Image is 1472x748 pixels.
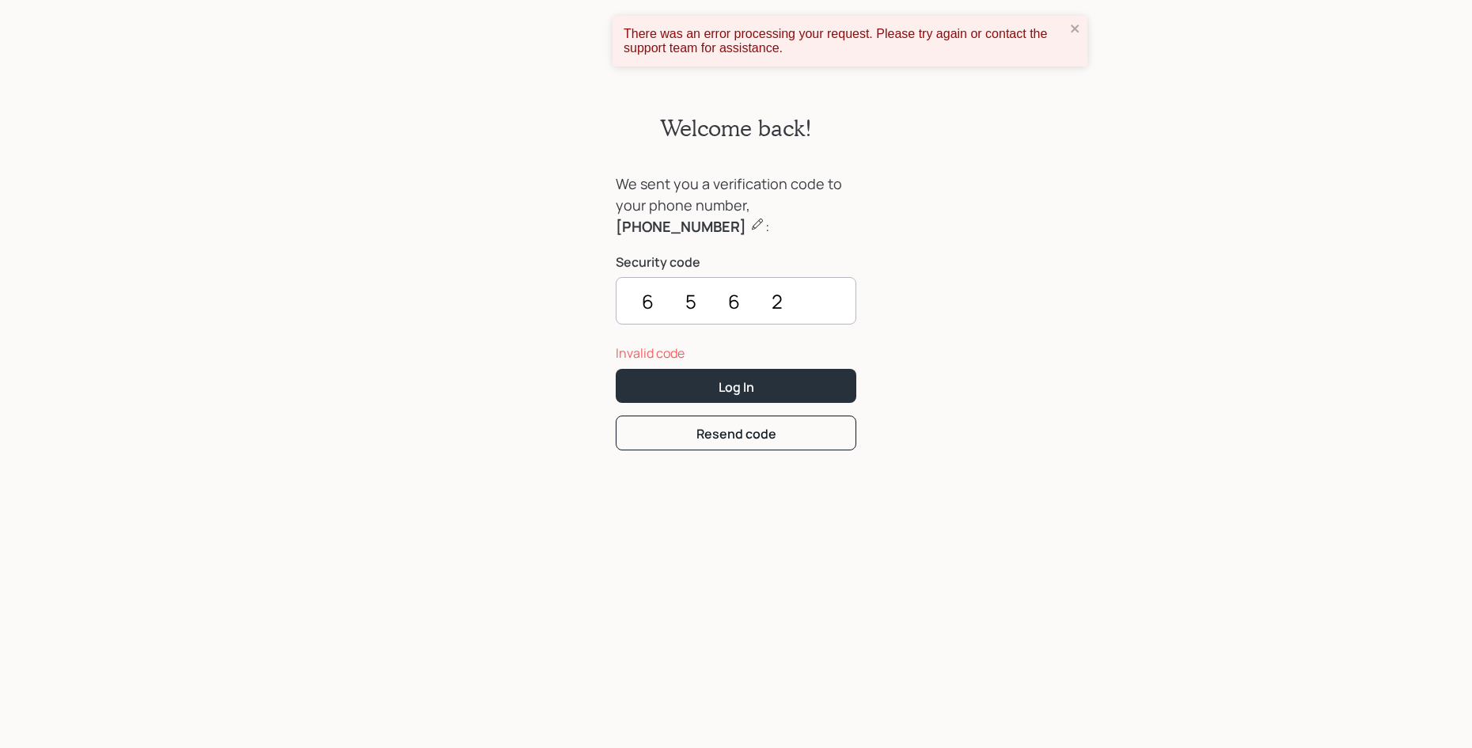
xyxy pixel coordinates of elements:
button: Resend code [616,416,856,450]
div: Log In [719,378,754,396]
div: Resend code [696,425,776,442]
button: close [1070,22,1081,37]
div: Invalid code [616,344,856,363]
div: There was an error processing your request. Please try again or contact the support team for assi... [624,27,1065,55]
h2: Welcome back! [660,115,812,142]
input: •••• [616,277,856,325]
label: Security code [616,253,856,271]
b: [PHONE_NUMBER] [616,217,746,236]
div: We sent you a verification code to your phone number, : [616,173,856,237]
button: Log In [616,369,856,403]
